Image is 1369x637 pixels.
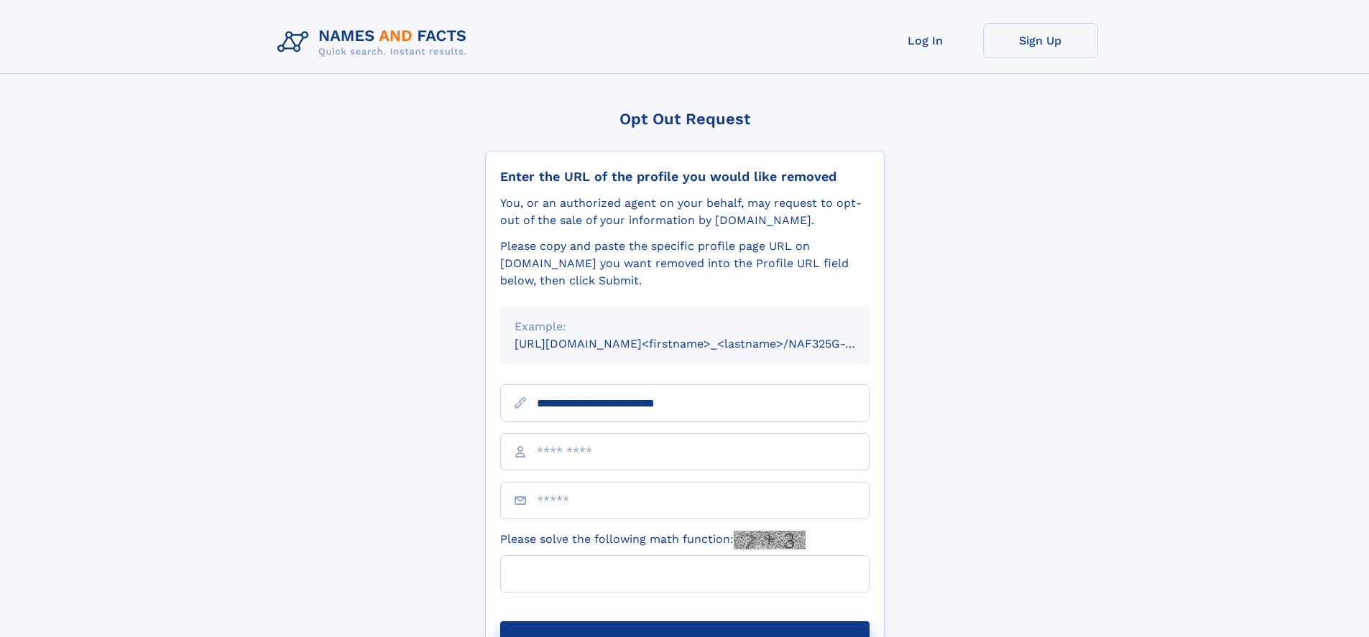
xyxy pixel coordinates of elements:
img: Logo Names and Facts [272,23,479,62]
label: Please solve the following math function: [500,531,806,549]
a: Log In [868,23,983,58]
div: Opt Out Request [485,110,885,128]
small: [URL][DOMAIN_NAME]<firstname>_<lastname>/NAF325G-xxxxxxxx [515,337,897,350]
div: You, or an authorized agent on your behalf, may request to opt-out of the sale of your informatio... [500,195,870,229]
a: Sign Up [983,23,1098,58]
div: Enter the URL of the profile you would like removed [500,169,870,185]
div: Example: [515,318,855,335]
div: Please copy and paste the specific profile page URL on [DOMAIN_NAME] you want removed into the Pr... [500,238,870,289]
